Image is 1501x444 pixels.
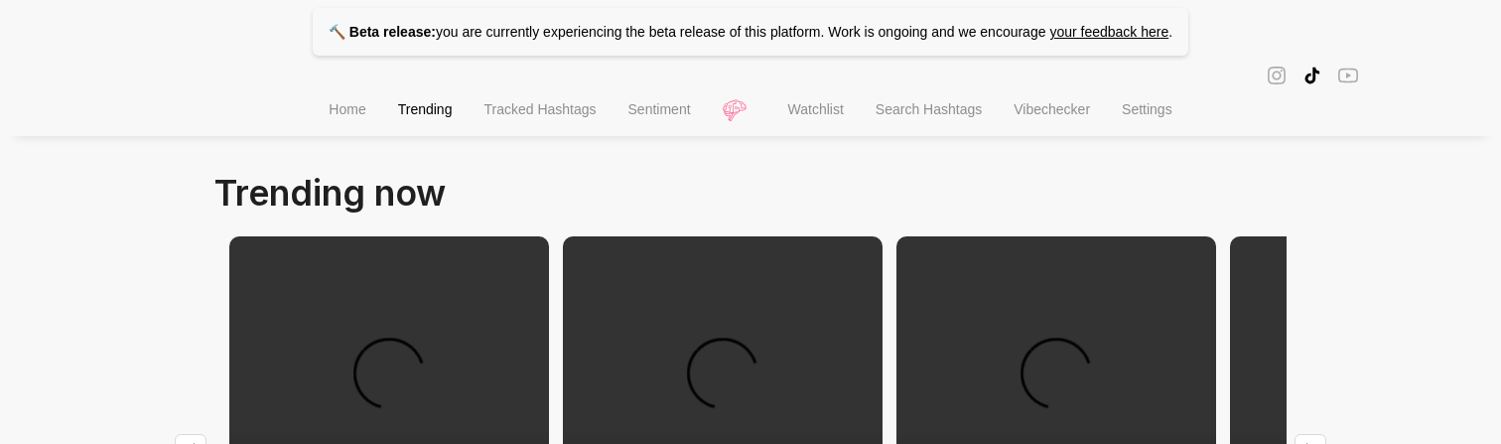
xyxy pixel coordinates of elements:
span: youtube [1338,64,1358,86]
strong: 🔨 Beta release: [329,24,436,40]
span: Tracked Hashtags [483,101,596,117]
span: Vibechecker [1014,101,1090,117]
span: Sentiment [628,101,691,117]
span: Trending now [214,171,446,215]
span: Search Hashtags [876,101,982,117]
span: Settings [1122,101,1172,117]
p: you are currently experiencing the beta release of this platform. Work is ongoing and we encourage . [313,8,1188,56]
span: Trending [398,101,453,117]
span: Watchlist [788,101,844,117]
a: your feedback here [1049,24,1168,40]
span: Home [329,101,365,117]
span: instagram [1267,64,1287,86]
